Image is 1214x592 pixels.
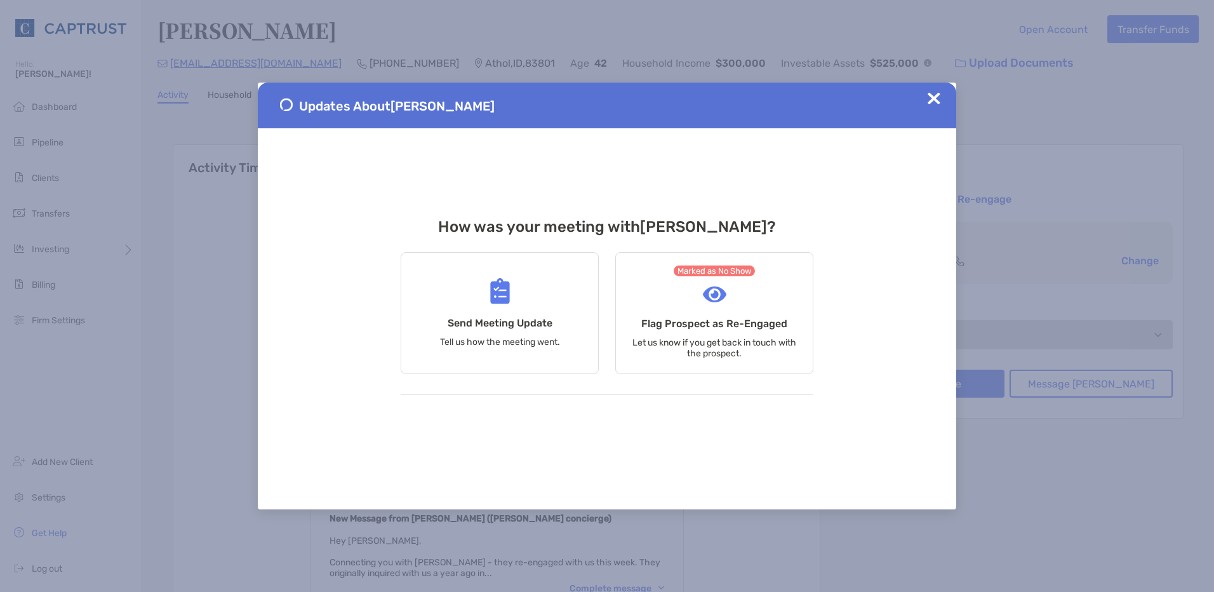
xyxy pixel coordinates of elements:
[401,218,813,236] h3: How was your meeting with [PERSON_NAME] ?
[299,98,495,114] span: Updates About [PERSON_NAME]
[280,98,293,111] img: Send Meeting Update 1
[632,337,797,359] p: Let us know if you get back in touch with the prospect.
[928,92,940,105] img: Close Updates Zoe
[703,286,726,302] img: Flag Prospect as Re-Engaged
[641,318,787,330] h4: Flag Prospect as Re-Engaged
[674,266,756,276] span: Marked as No Show
[448,317,552,329] h4: Send Meeting Update
[490,278,510,304] img: Send Meeting Update
[440,337,560,347] p: Tell us how the meeting went.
